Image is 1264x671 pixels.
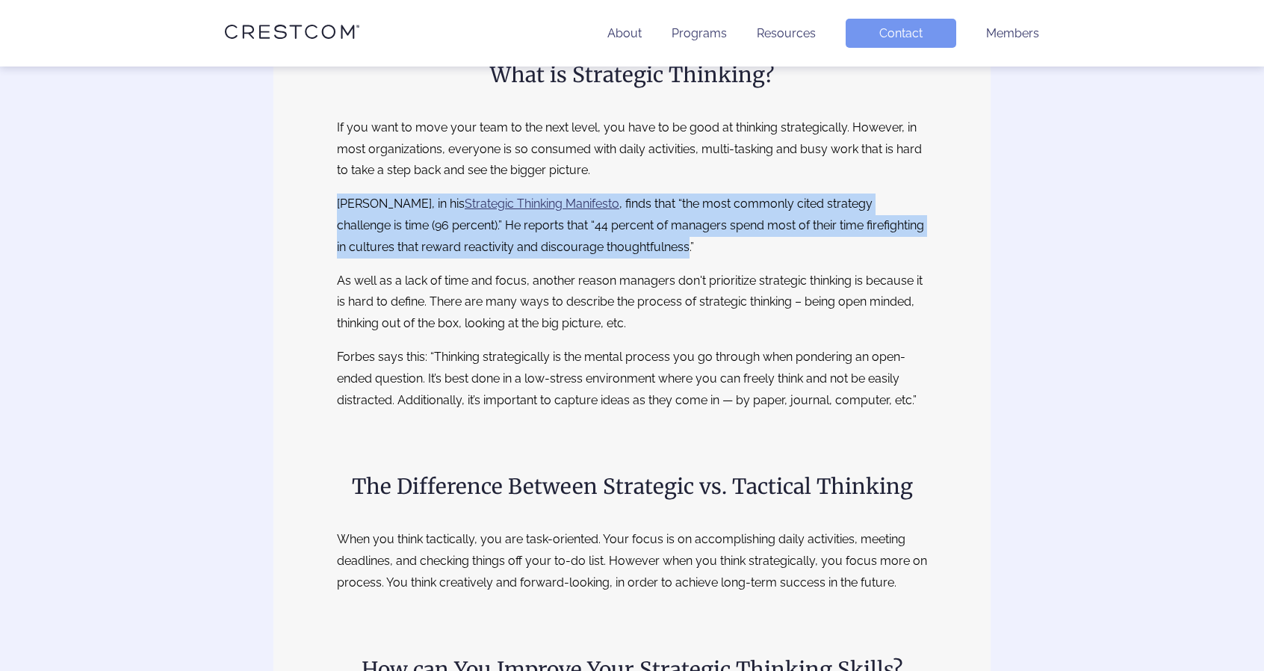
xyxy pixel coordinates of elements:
a: Contact [846,19,956,48]
p: As well as a lack of time and focus, another reason managers don't prioritize strategic thinking ... [337,270,927,335]
p: Forbes says this: “Thinking strategically is the mental process you go through when pondering an ... [337,347,927,411]
a: Strategic Thinking Manifesto [465,197,619,211]
h2: What is Strategic Thinking? [337,59,927,90]
p: [PERSON_NAME], in his , finds that “the most commonly cited strategy challenge is time (96 percen... [337,194,927,258]
a: About [607,26,642,40]
a: Members [986,26,1039,40]
h2: The Difference Between Strategic vs. Tactical Thinking [337,471,927,502]
p: If you want to move your team to the next level, you have to be good at thinking strategically. H... [337,117,927,182]
a: Resources [757,26,816,40]
p: When you think tactically, you are task-oriented. Your focus is on accomplishing daily activities... [337,529,927,593]
a: Programs [672,26,727,40]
